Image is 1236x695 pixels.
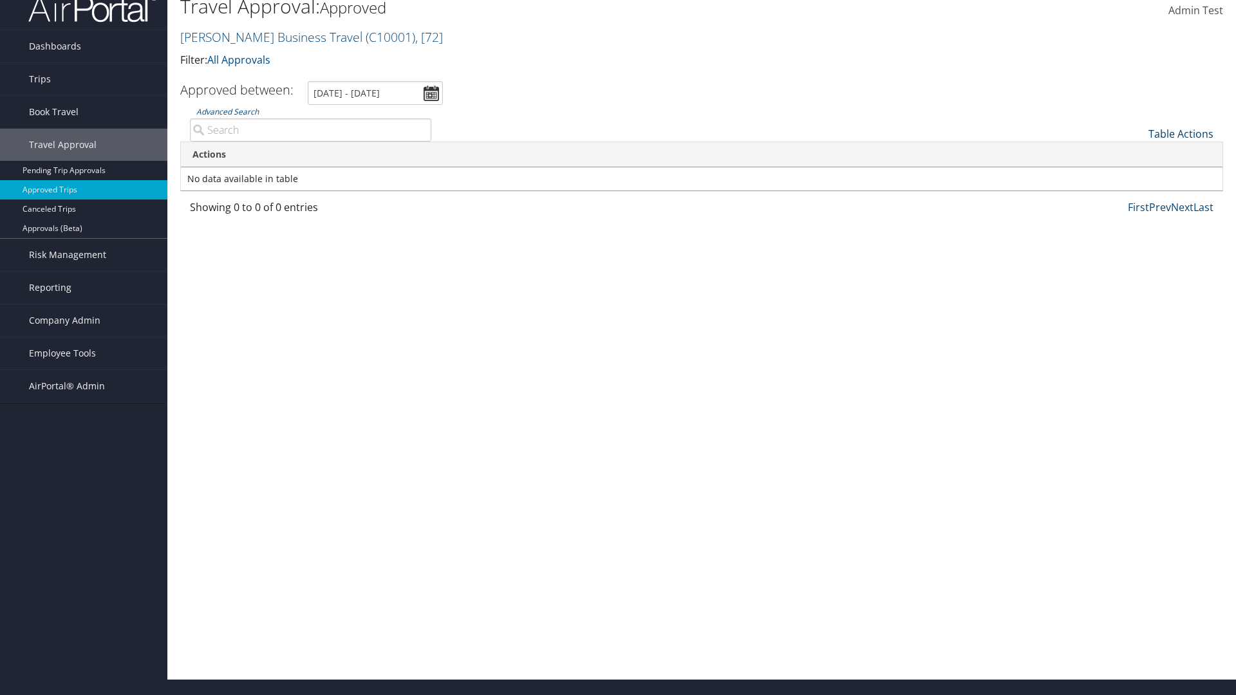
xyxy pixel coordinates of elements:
span: Reporting [29,272,71,304]
a: Details/Explanation [1053,248,1222,270]
span: Book Travel [29,96,79,128]
a: Destination [1053,161,1222,183]
span: Trips [29,63,51,95]
a: Departure [1053,183,1222,205]
span: Dashboards [29,30,81,62]
span: Employee Tools [29,337,96,369]
a: Est. Cost [1053,270,1222,292]
span: Company Admin [29,304,100,337]
a: Traveler [1053,139,1222,161]
a: Purpose [1053,227,1222,248]
span: AirPortal® Admin [29,370,105,402]
a: Approved On [1053,314,1222,336]
a: Agent [1053,205,1222,227]
a: Approved By [1053,292,1222,314]
span: Travel Approval [29,129,97,161]
span: Risk Management [29,239,106,271]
